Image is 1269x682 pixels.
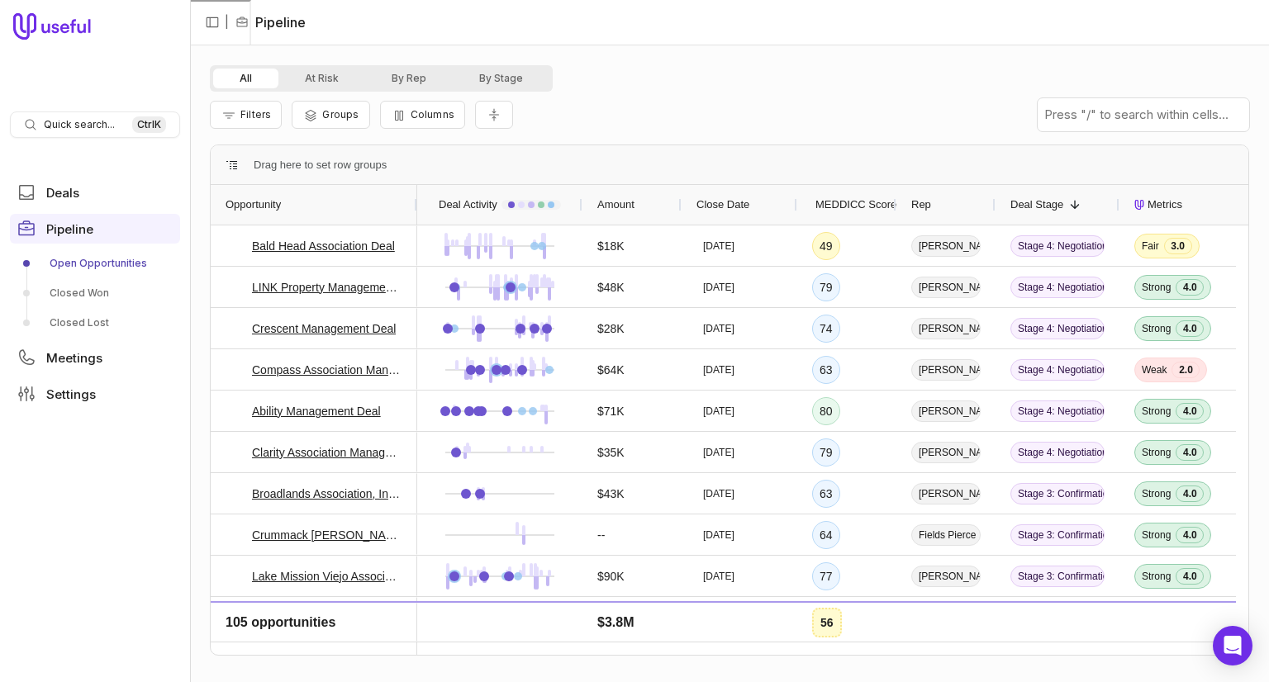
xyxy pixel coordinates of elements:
span: Fair [1142,239,1159,253]
span: 3.0 [1164,238,1192,254]
button: At Risk [278,69,365,88]
span: Stage 4: Negotiation [1010,318,1105,339]
div: 60 [812,604,840,632]
span: Filters [240,108,271,121]
span: Stage 3: Confirmation [1010,524,1105,546]
div: 49 [812,232,840,260]
span: [PERSON_NAME] [911,277,981,298]
input: Press "/" to search within cells... [1038,98,1249,131]
span: Stage 3: Confirmation [1010,483,1105,504]
span: 4.0 [1176,527,1204,543]
a: Ability Management Deal [252,401,381,421]
span: Deals [46,187,79,199]
span: [PERSON_NAME] [911,359,981,381]
span: Quick search... [44,118,115,131]
span: Close Date [696,195,749,215]
div: Row Groups [254,155,387,175]
span: Opportunity [226,195,281,215]
a: Settings [10,379,180,409]
span: Strong [1142,281,1171,294]
span: Settings [46,388,96,400]
span: Strong [1142,446,1171,459]
span: Columns [411,108,454,121]
span: Strong [1142,570,1171,583]
time: [DATE] [703,611,734,624]
button: By Stage [453,69,549,88]
span: 4.0 [1176,444,1204,461]
button: Filter Pipeline [210,101,282,129]
a: Crescent Management Deal [252,319,396,339]
button: Columns [380,101,465,129]
time: [DATE] [703,281,734,294]
div: Pipeline submenu [10,250,180,336]
span: $90K [597,566,625,586]
span: Groups [322,108,359,121]
a: Broadlands Association, Inc. Deal [252,484,402,504]
span: Strong [1142,322,1171,335]
span: [PERSON_NAME] [911,318,981,339]
span: 4.0 [1176,485,1204,502]
span: Meetings [46,352,102,364]
span: Deal Activity [439,195,497,215]
span: Stage 3: Confirmation [1010,566,1105,587]
span: $18K [597,236,625,256]
div: 63 [812,356,840,384]
span: 4.0 [1176,568,1204,585]
a: Crummack [PERSON_NAME] Deal [252,525,402,545]
span: Rep [911,195,931,215]
span: [PERSON_NAME] [911,566,981,587]
a: Closed Lost [10,310,180,336]
span: Drag here to set row groups [254,155,387,175]
span: Stage 4: Negotiation [1010,442,1105,463]
a: Open Opportunities [10,250,180,277]
time: [DATE] [703,405,734,418]
a: Bald Head Association Deal [252,236,395,256]
span: Strong [1142,405,1171,418]
span: Weak [1142,363,1167,377]
a: Lake Mission Viejo Association Deal [252,566,402,586]
span: Stage 4: Negotiation [1010,277,1105,298]
div: 74 [812,315,840,343]
div: 79 [812,438,840,467]
span: Stage 4: Negotiation [1010,359,1105,381]
a: Clarity Association Management Services, Inc. Deal [252,443,402,462]
a: LINK Property Management - New Deal [252,277,402,297]
span: Weak [1142,611,1167,624]
button: All [213,69,278,88]
time: [DATE] [703,528,734,542]
span: $43K [597,484,625,504]
span: $35K [597,443,625,462]
button: By Rep [365,69,453,88]
time: [DATE] [703,239,734,253]
span: Strong [1142,528,1171,542]
span: 4.0 [1176,403,1204,419]
a: Pipeline [10,214,180,244]
time: [DATE] [703,487,734,500]
button: Collapse all rows [475,101,513,130]
a: Compass Association Management Deal [252,360,402,380]
div: Open Intercom Messenger [1213,626,1252,665]
span: $71K [597,401,625,421]
a: Meetings [10,343,180,372]
span: Deal Stage [1010,195,1063,215]
li: Pipeline [235,12,306,32]
span: Stage 4: Negotiation [1010,235,1105,257]
div: 79 [812,273,840,301]
div: 63 [812,480,840,508]
span: Fields Pierce [911,524,981,546]
div: 80 [812,397,840,425]
time: [DATE] [703,363,734,377]
span: 2.0 [1172,609,1200,626]
span: | [225,12,229,32]
time: [DATE] [703,570,734,583]
span: 4.0 [1176,279,1204,296]
span: -- [597,525,605,545]
div: MEDDICC Score [812,185,882,225]
time: [DATE] [703,446,734,459]
span: 4.0 [1176,320,1204,337]
span: 2.0 [1172,362,1200,378]
span: $28K [597,319,625,339]
time: [DATE] [703,322,734,335]
a: The Verdei Group Deal [252,608,370,628]
span: Stage 4: Negotiation [1010,400,1105,422]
